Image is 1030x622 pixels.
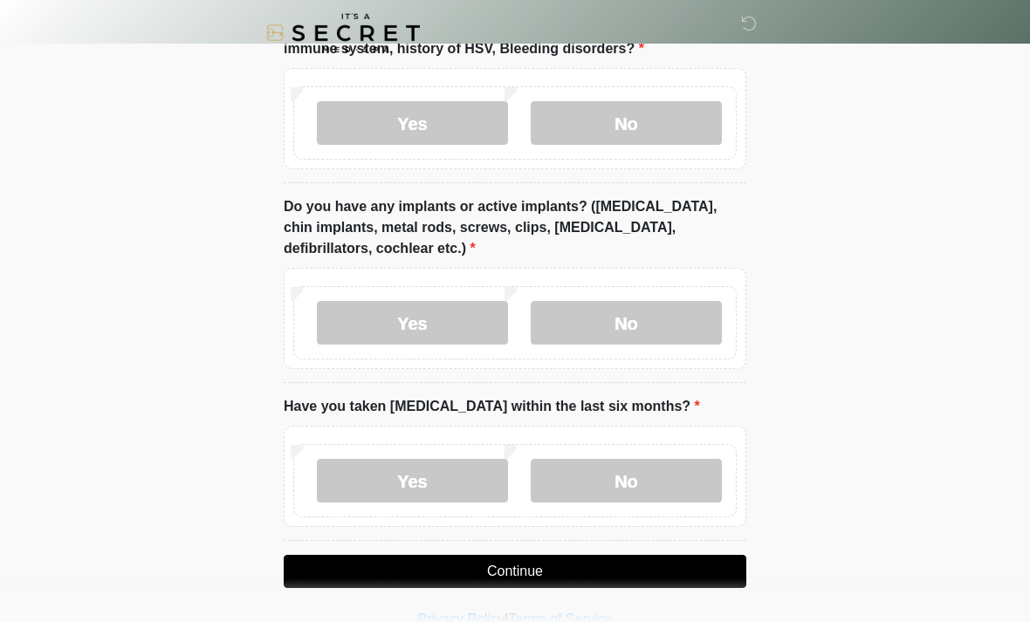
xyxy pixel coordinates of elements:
label: Yes [317,459,508,502]
label: Yes [317,301,508,345]
label: Have you taken [MEDICAL_DATA] within the last six months? [284,396,700,417]
label: Do you have any implants or active implants? ([MEDICAL_DATA], chin implants, metal rods, screws, ... [284,196,746,259]
label: No [531,301,722,345]
button: Continue [284,555,746,588]
label: Yes [317,101,508,145]
label: No [531,459,722,502]
img: It's A Secret Med Spa Logo [266,13,420,52]
label: No [531,101,722,145]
